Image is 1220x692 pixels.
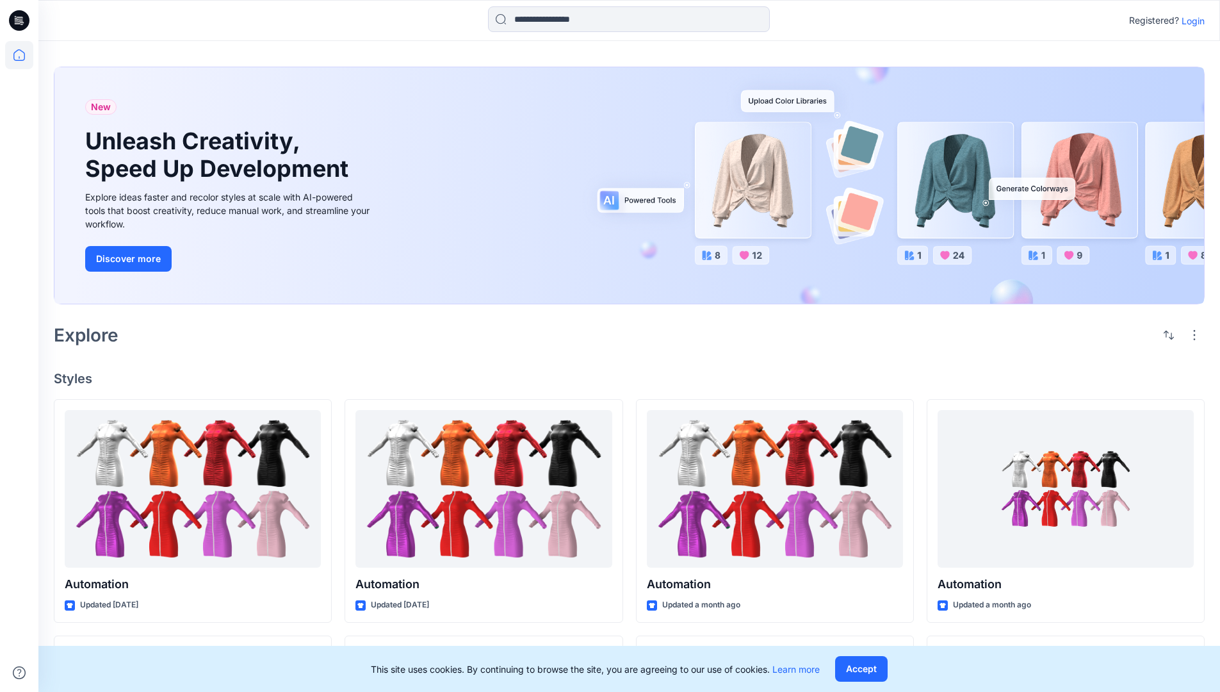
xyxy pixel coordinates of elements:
h1: Unleash Creativity, Speed Up Development [85,128,354,183]
p: Automation [355,575,612,593]
p: Registered? [1129,13,1179,28]
p: Updated [DATE] [80,598,138,612]
p: Updated a month ago [953,598,1031,612]
div: Explore ideas faster and recolor styles at scale with AI-powered tools that boost creativity, red... [85,190,373,231]
a: Automation [65,410,321,568]
p: Updated [DATE] [371,598,429,612]
p: Automation [65,575,321,593]
a: Automation [647,410,903,568]
a: Automation [938,410,1194,568]
h4: Styles [54,371,1205,386]
p: This site uses cookies. By continuing to browse the site, you are agreeing to our use of cookies. [371,663,820,676]
a: Discover more [85,246,373,272]
button: Discover more [85,246,172,272]
p: Automation [938,575,1194,593]
h2: Explore [54,325,118,345]
p: Automation [647,575,903,593]
span: New [91,99,111,115]
a: Learn more [772,664,820,675]
p: Login [1182,14,1205,28]
p: Updated a month ago [662,598,740,612]
a: Automation [355,410,612,568]
button: Accept [835,656,888,682]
